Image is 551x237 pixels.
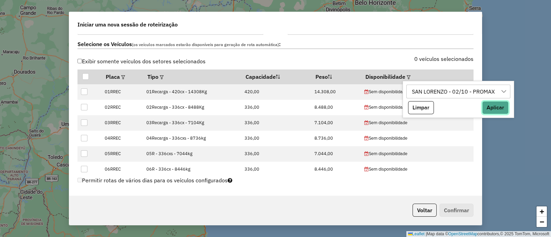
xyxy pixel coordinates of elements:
td: 01RREC [101,84,143,100]
i: 'Roteirizador.NaoPossuiAgenda' | translate [364,121,369,125]
span: Iniciar uma nova sessão de roteirização [77,20,178,29]
td: 03Recarga - 336cx - 7104Kg [143,115,241,131]
div: Sem disponibilidade [364,135,470,141]
td: 336,00 [241,115,311,131]
div: Map data © contributors,© 2025 TomTom, Microsoft [406,231,551,237]
td: 7.104,00 [311,115,361,131]
label: Selecione os pedidos: : [73,194,469,203]
td: 8.446,00 [311,162,361,177]
td: 05RREC [101,146,143,162]
td: 04RREC [101,131,143,146]
td: 02RREC [101,100,143,115]
th: Tipo [143,69,241,84]
i: Selecione pelo menos um veículo [228,177,232,183]
td: 04Recarga - 336cxs - 8736kg [143,131,241,146]
button: Limpar [408,101,434,114]
td: 14.308,00 [311,84,361,100]
i: 'Roteirizador.NaoPossuiAgenda' | translate [364,105,369,110]
span: − [540,217,544,226]
a: Zoom in [537,206,547,217]
td: 336,00 [241,131,311,146]
td: 06R - 336cx - 8446kg [143,162,241,177]
div: Sem disponibilidade [364,150,470,157]
i: 'Roteirizador.NaoPossuiAgenda' | translate [364,90,369,94]
label: Exibir somente veículos dos setores selecionados [77,55,206,68]
td: 336,00 [241,146,311,162]
td: 420,00 [241,84,311,100]
td: 06RREC [101,162,143,177]
i: 'Roteirizador.NaoPossuiAgenda' | translate [364,167,369,172]
span: + [540,207,544,216]
div: Sem disponibilidade [364,104,470,110]
div: Sem disponibilidade [364,88,470,95]
button: Voltar [413,204,437,217]
span: (os veículos marcados estarão disponíveis para geração de rota automática) [132,42,279,47]
th: Peso [311,69,361,84]
td: 336,00 [241,162,311,177]
td: 01Recarga - 420cx - 14308Kg [143,84,241,100]
label: Permitir rotas de vários dias para os veículos configurados [77,174,232,187]
th: Capacidade [241,69,311,84]
a: Leaflet [408,231,425,236]
div: Sem disponibilidade [364,119,470,126]
button: Aplicar [482,101,509,114]
input: Exibir somente veículos dos setores selecionados [77,59,82,63]
i: 'Roteirizador.NaoPossuiAgenda' | translate [364,136,369,141]
th: Placa [101,69,143,84]
td: 03RREC [101,115,143,131]
label: Selecione os Veículos : [77,40,474,49]
span: | [426,231,427,236]
td: 05R - 336cxs - 7044kg [143,146,241,162]
td: 02Recarga - 336cx - 8488Kg [143,100,241,115]
td: 7.044,00 [311,146,361,162]
a: OpenStreetMap [448,231,478,236]
td: 336,00 [241,100,311,115]
div: SAN LORENZO - 02/10 - PROMAX [409,85,497,98]
a: Zoom out [537,217,547,227]
input: Permitir rotas de vários dias para os veículos configurados [77,178,82,182]
label: 0 veículos selecionados [414,55,474,63]
div: Sem disponibilidade [364,166,470,172]
td: 8.736,00 [311,131,361,146]
i: 'Roteirizador.NaoPossuiAgenda' | translate [364,152,369,156]
th: Disponibilidade [361,69,473,84]
td: 8.488,00 [311,100,361,115]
